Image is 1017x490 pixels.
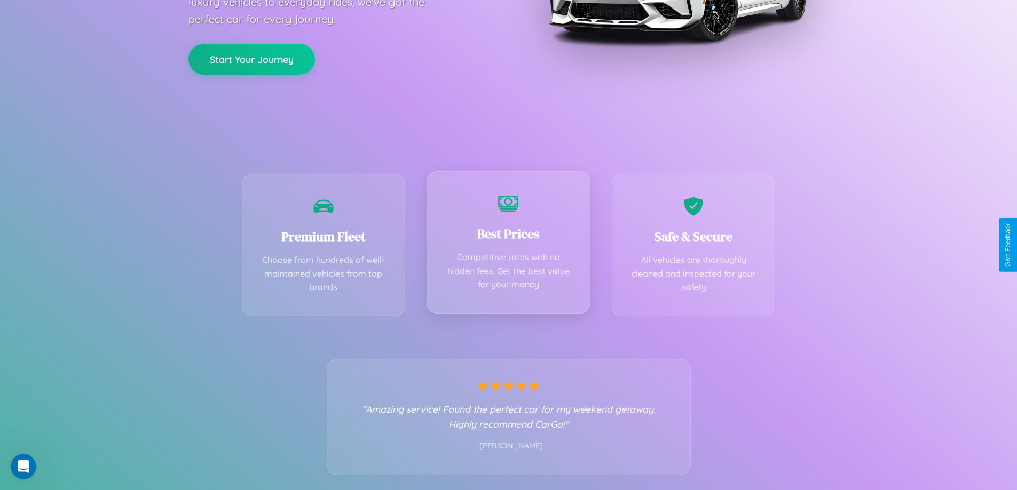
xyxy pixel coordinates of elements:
p: - [PERSON_NAME] [349,439,669,453]
h3: Safe & Secure [628,228,759,245]
button: Start Your Journey [188,44,315,75]
p: Choose from hundreds of well-maintained vehicles from top brands [258,253,389,294]
iframe: Intercom live chat [11,454,36,479]
p: "Amazing service! Found the perfect car for my weekend getaway. Highly recommend CarGo!" [349,401,669,431]
h3: Best Prices [443,225,574,243]
h3: Premium Fleet [258,228,389,245]
div: Give Feedback [1004,223,1012,267]
p: All vehicles are thoroughly cleaned and inspected for your safety [628,253,759,294]
p: Competitive rates with no hidden fees. Get the best value for your money [443,251,574,292]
